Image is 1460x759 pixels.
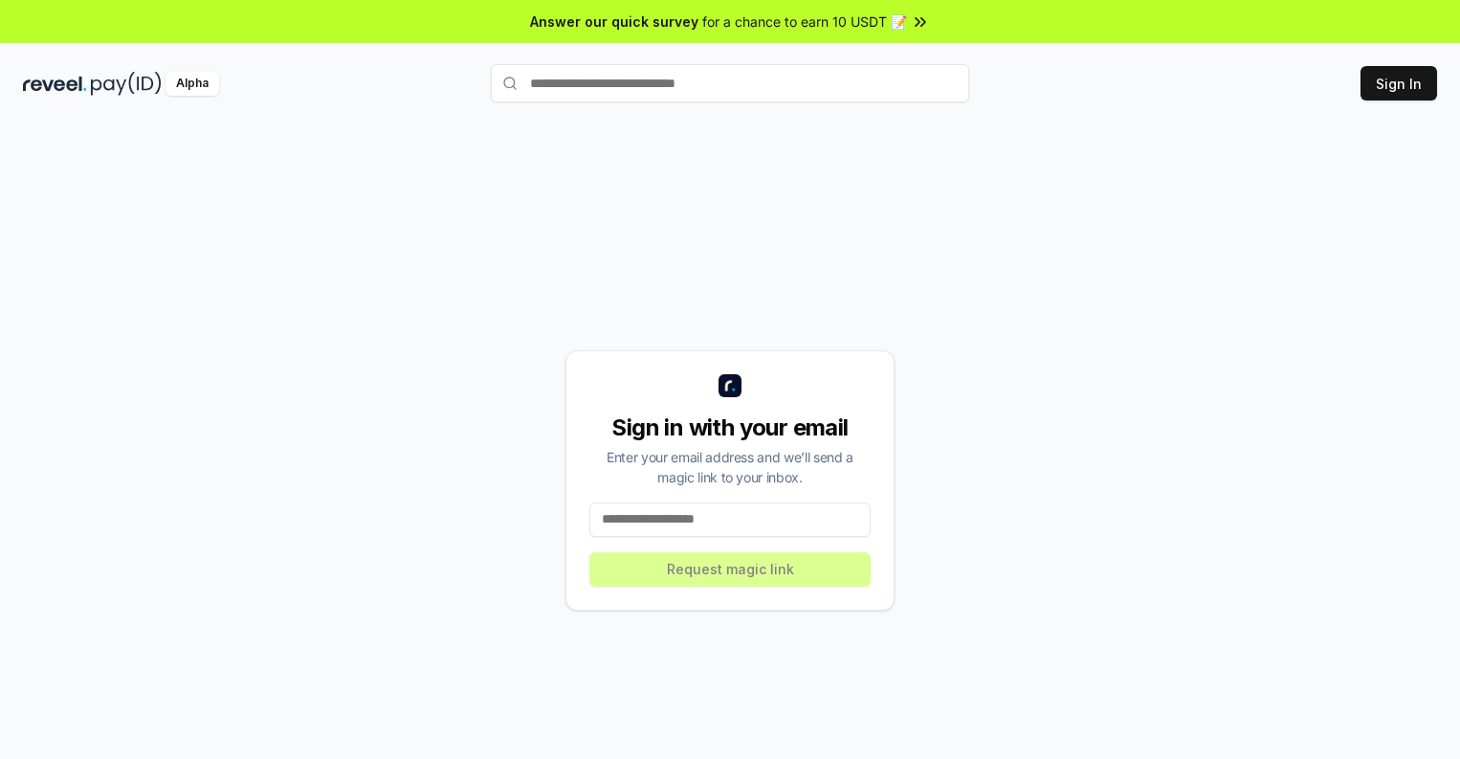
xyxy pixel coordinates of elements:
[589,447,871,487] div: Enter your email address and we’ll send a magic link to your inbox.
[530,11,698,32] span: Answer our quick survey
[702,11,907,32] span: for a chance to earn 10 USDT 📝
[1360,66,1437,100] button: Sign In
[589,413,871,443] div: Sign in with your email
[23,72,87,96] img: reveel_dark
[91,72,162,96] img: pay_id
[166,72,219,96] div: Alpha
[719,374,741,397] img: logo_small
